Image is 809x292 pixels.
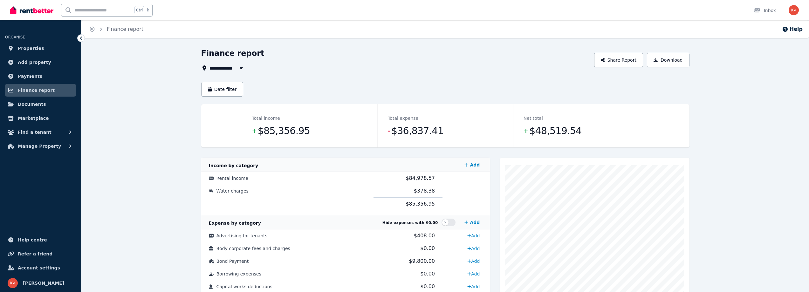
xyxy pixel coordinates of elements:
[147,8,149,13] span: k
[5,98,76,111] a: Documents
[216,188,249,194] span: Water charges
[216,246,290,251] span: Body corporate fees and charges
[81,20,151,38] nav: Breadcrumb
[18,250,52,258] span: Refer a friend
[420,245,435,251] span: $0.00
[252,126,257,135] span: +
[5,35,25,39] span: ORGANISE
[18,264,60,272] span: Account settings
[5,112,76,125] a: Marketplace
[201,48,264,58] h1: Finance report
[5,70,76,83] a: Payments
[8,278,18,288] img: KRASIMIR VELKOV
[388,126,390,135] span: -
[5,126,76,139] button: Find a tenant
[18,86,55,94] span: Finance report
[529,125,581,137] span: $48,519.54
[462,159,482,171] a: Add
[414,233,435,239] span: $408.00
[465,231,482,241] a: Add
[462,216,482,229] a: Add
[5,42,76,55] a: Properties
[5,234,76,246] a: Help centre
[134,6,144,14] span: Ctrl
[388,114,418,122] dt: Total expense
[107,26,143,32] a: Finance report
[647,53,689,67] button: Download
[18,58,51,66] span: Add property
[18,100,46,108] span: Documents
[465,243,482,254] a: Add
[5,248,76,260] a: Refer a friend
[5,261,76,274] a: Account settings
[10,5,53,15] img: RentBetter
[18,44,44,52] span: Properties
[465,282,482,292] a: Add
[414,188,435,194] span: $378.38
[789,5,799,15] img: KRASIMIR VELKOV
[216,233,268,238] span: Advertising for tenants
[209,163,258,168] span: Income by category
[18,128,51,136] span: Find a tenant
[420,271,435,277] span: $0.00
[18,236,47,244] span: Help centre
[391,125,443,137] span: $36,837.41
[216,259,249,264] span: Bond Payment
[524,114,543,122] dt: Net total
[382,221,438,225] span: Hide expenses with $0.00
[406,201,435,207] span: $85,356.95
[5,84,76,97] a: Finance report
[594,53,643,67] button: Share Report
[209,221,261,226] span: Expense by category
[465,256,482,266] a: Add
[5,56,76,69] a: Add property
[216,176,248,181] span: Rental income
[782,25,803,33] button: Help
[216,284,272,289] span: Capital works deductions
[258,125,310,137] span: $85,356.95
[5,140,76,153] button: Manage Property
[18,142,61,150] span: Manage Property
[465,269,482,279] a: Add
[18,72,42,80] span: Payments
[216,271,261,276] span: Borrowing expenses
[18,114,49,122] span: Marketplace
[406,175,435,181] span: $84,978.57
[409,258,435,264] span: $9,800.00
[201,82,243,97] button: Date filter
[252,114,280,122] dt: Total income
[524,126,528,135] span: +
[754,7,776,14] div: Inbox
[23,279,64,287] span: [PERSON_NAME]
[420,283,435,289] span: $0.00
